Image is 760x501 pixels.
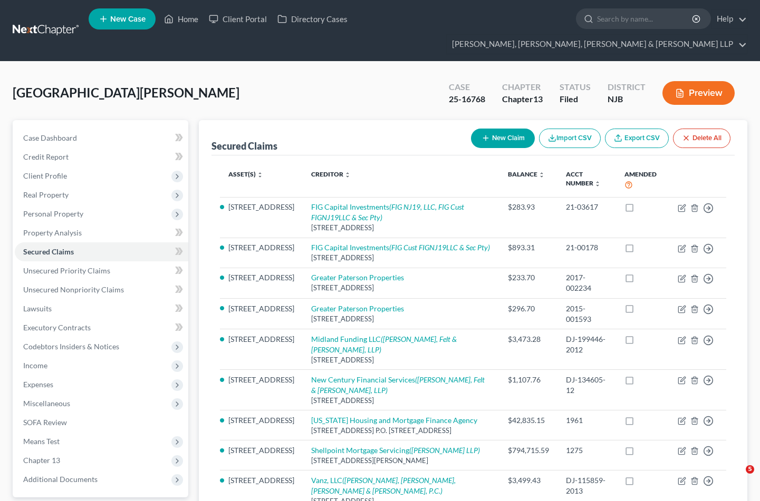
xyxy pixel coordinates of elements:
iframe: Intercom live chat [724,465,749,490]
span: Client Profile [23,171,67,180]
button: Delete All [673,129,730,148]
div: 25-16768 [449,93,485,105]
a: Balance unfold_more [508,170,545,178]
div: 21-03617 [566,202,608,212]
i: unfold_more [594,181,601,187]
span: SOFA Review [23,418,67,427]
div: $893.31 [508,242,549,253]
div: Case [449,81,485,93]
a: Home [159,9,204,28]
a: Greater Paterson Properties [311,273,404,282]
a: New Century Financial Services([PERSON_NAME], Felt & [PERSON_NAME], LLP) [311,375,485,395]
li: [STREET_ADDRESS] [228,272,294,283]
span: Additional Documents [23,475,98,484]
i: unfold_more [257,172,263,178]
div: 2015-001593 [566,303,608,325]
span: [GEOGRAPHIC_DATA][PERSON_NAME] [13,85,239,100]
span: 5 [746,465,754,474]
div: Status [560,81,591,93]
div: [STREET_ADDRESS] [311,223,490,233]
span: Case Dashboard [23,133,77,142]
span: Unsecured Nonpriority Claims [23,285,124,294]
a: [PERSON_NAME], [PERSON_NAME], [PERSON_NAME] & [PERSON_NAME] LLP [447,35,747,54]
a: Acct Number unfold_more [566,170,601,187]
div: DJ-115859-2013 [566,475,608,496]
div: Chapter [502,81,543,93]
a: Export CSV [605,129,669,148]
a: FIG Capital Investments(FIG Cust FIGNJ19LLC & Sec Pty) [311,243,490,252]
i: ([PERSON_NAME], Felt & [PERSON_NAME], LLP) [311,335,457,354]
a: Executory Contracts [15,318,188,337]
span: Means Test [23,437,60,446]
a: Creditor unfold_more [311,170,351,178]
th: Amended [616,164,669,197]
a: Property Analysis [15,223,188,242]
a: Greater Paterson Properties [311,304,404,313]
li: [STREET_ADDRESS] [228,334,294,345]
button: Import CSV [539,129,601,148]
span: Miscellaneous [23,399,70,408]
div: $1,107.76 [508,375,549,385]
a: Client Portal [204,9,272,28]
li: [STREET_ADDRESS] [228,415,294,426]
a: Shellpoint Mortgage Servicing([PERSON_NAME] LLP) [311,446,480,455]
span: Real Property [23,190,69,199]
a: Secured Claims [15,242,188,261]
a: Directory Cases [272,9,353,28]
div: DJ-134605-12 [566,375,608,396]
span: 13 [533,94,543,104]
div: [STREET_ADDRESS][PERSON_NAME] [311,456,490,466]
span: Unsecured Priority Claims [23,266,110,275]
a: Asset(s) unfold_more [228,170,263,178]
li: [STREET_ADDRESS] [228,242,294,253]
a: Lawsuits [15,299,188,318]
span: Personal Property [23,209,83,218]
span: New Case [110,15,146,23]
span: Credit Report [23,152,69,161]
div: [STREET_ADDRESS] [311,355,490,365]
div: $3,473.28 [508,334,549,345]
a: SOFA Review [15,413,188,432]
a: Unsecured Nonpriority Claims [15,280,188,299]
div: $3,499.43 [508,475,549,486]
input: Search by name... [597,9,694,28]
div: $42,835.15 [508,415,549,426]
span: Property Analysis [23,228,82,237]
div: 1275 [566,445,608,456]
i: (FIG Cust FIGNJ19LLC & Sec Pty) [389,243,490,252]
div: $233.70 [508,272,549,283]
div: [STREET_ADDRESS] P.O. [STREET_ADDRESS] [311,426,490,436]
div: [STREET_ADDRESS] [311,253,490,263]
div: [STREET_ADDRESS] [311,396,490,406]
div: 2017-002234 [566,272,608,293]
div: 1961 [566,415,608,426]
a: Case Dashboard [15,129,188,148]
a: Unsecured Priority Claims [15,261,188,280]
i: ([PERSON_NAME], [PERSON_NAME], [PERSON_NAME] & [PERSON_NAME], P.C.) [311,476,456,495]
div: Filed [560,93,591,105]
a: [US_STATE] Housing and Mortgage Finance Agency [311,416,477,425]
a: Help [711,9,747,28]
span: Executory Contracts [23,323,91,332]
i: unfold_more [538,172,545,178]
div: District [608,81,646,93]
li: [STREET_ADDRESS] [228,202,294,212]
span: Codebtors Insiders & Notices [23,342,119,351]
li: [STREET_ADDRESS] [228,475,294,486]
span: Lawsuits [23,304,52,313]
div: DJ-199446-2012 [566,334,608,355]
div: 21-00178 [566,242,608,253]
div: Secured Claims [211,140,277,152]
div: NJB [608,93,646,105]
button: Preview [662,81,735,105]
a: Vanz, LLC([PERSON_NAME], [PERSON_NAME], [PERSON_NAME] & [PERSON_NAME], P.C.) [311,476,456,495]
li: [STREET_ADDRESS] [228,303,294,314]
span: Chapter 13 [23,456,60,465]
div: $794,715.59 [508,445,549,456]
li: [STREET_ADDRESS] [228,375,294,385]
a: Credit Report [15,148,188,166]
div: [STREET_ADDRESS] [311,283,490,293]
span: Expenses [23,380,53,389]
li: [STREET_ADDRESS] [228,445,294,456]
div: Chapter [502,93,543,105]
